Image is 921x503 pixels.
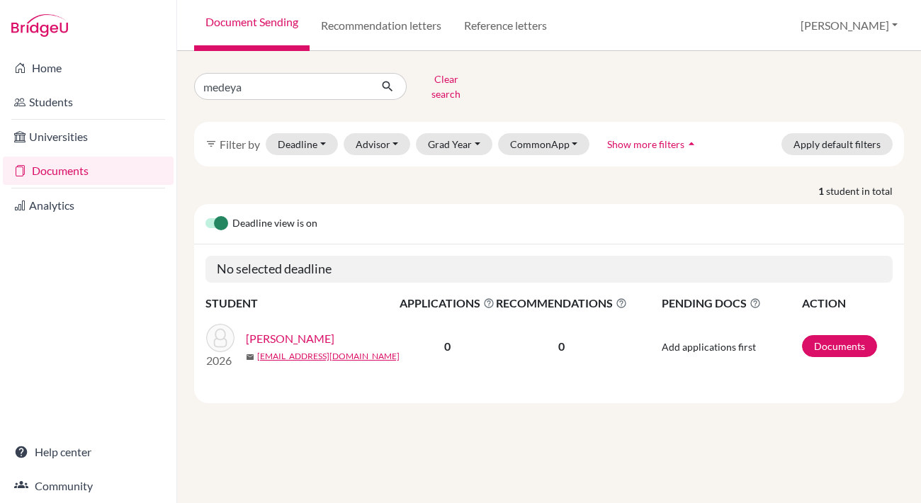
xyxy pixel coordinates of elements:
span: RECOMMENDATIONS [496,295,627,312]
a: Documents [802,335,877,357]
a: Students [3,88,174,116]
strong: 1 [818,183,826,198]
span: Filter by [220,137,260,151]
a: [EMAIL_ADDRESS][DOMAIN_NAME] [257,350,400,363]
a: [PERSON_NAME] [246,330,334,347]
a: Analytics [3,191,174,220]
button: [PERSON_NAME] [794,12,904,39]
i: arrow_drop_up [684,137,699,151]
span: Deadline view is on [232,215,317,232]
b: 0 [444,339,451,353]
button: Show more filtersarrow_drop_up [595,133,711,155]
a: Universities [3,123,174,151]
span: Show more filters [607,138,684,150]
th: STUDENT [205,294,399,312]
button: CommonApp [498,133,590,155]
i: filter_list [205,138,217,149]
a: Home [3,54,174,82]
p: 2026 [206,352,235,369]
button: Advisor [344,133,411,155]
button: Deadline [266,133,338,155]
a: Community [3,472,174,500]
h5: No selected deadline [205,256,893,283]
a: Help center [3,438,174,466]
button: Grad Year [416,133,492,155]
span: PENDING DOCS [662,295,801,312]
span: APPLICATIONS [400,295,495,312]
a: Documents [3,157,174,185]
button: Clear search [407,68,485,105]
span: mail [246,353,254,361]
button: Apply default filters [781,133,893,155]
span: student in total [826,183,904,198]
th: ACTION [801,294,893,312]
span: Add applications first [662,341,756,353]
img: Bridge-U [11,14,68,37]
img: Almheiri, Medeya [206,324,235,352]
p: 0 [496,338,627,355]
input: Find student by name... [194,73,370,100]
